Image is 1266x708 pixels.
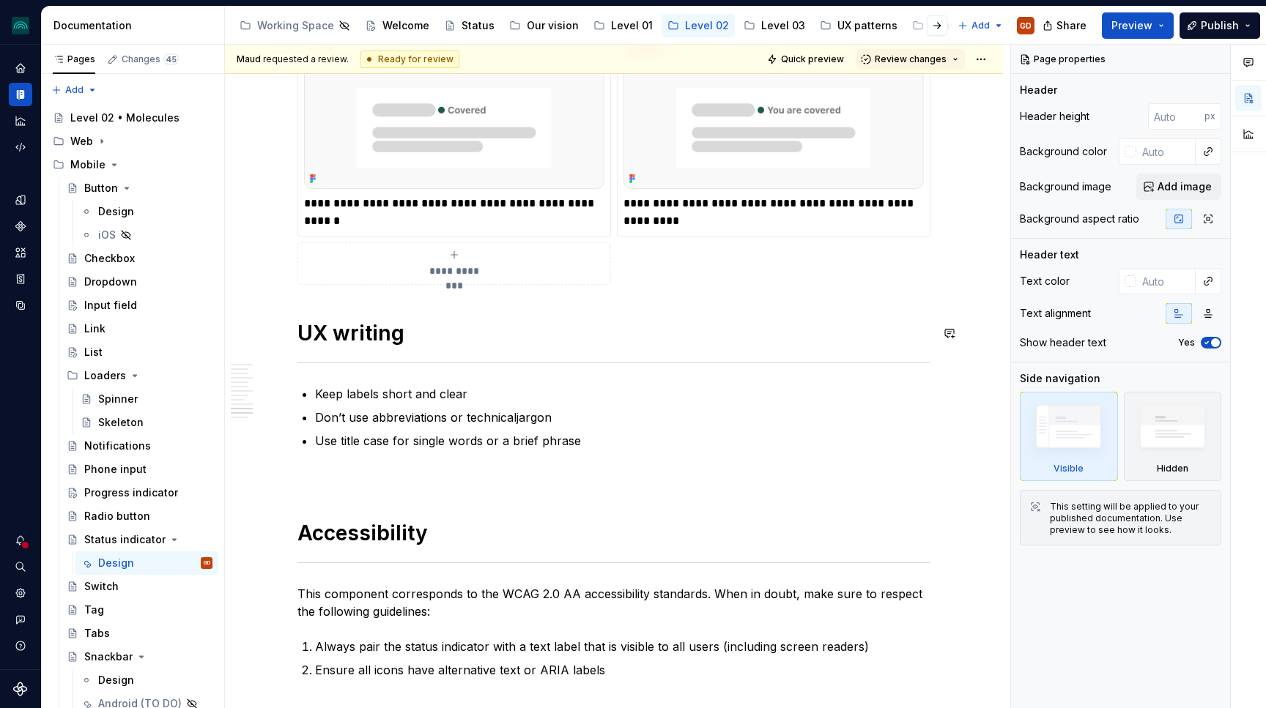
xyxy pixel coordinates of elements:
div: Background image [1020,179,1111,194]
a: Checkbox [61,247,218,270]
commenthighlight: jargon [517,410,552,425]
a: Design [75,668,218,692]
div: Changes [122,53,179,65]
div: Text alignment [1020,306,1091,321]
a: Documentation [9,83,32,106]
div: Input field [84,298,137,313]
a: Settings [9,581,32,605]
a: Code automation [9,135,32,159]
a: Status indicator [61,528,218,551]
h1: UX writing [297,320,930,346]
div: Our vision [527,18,579,33]
a: Level 03 [738,14,811,37]
div: iOS [98,228,116,242]
a: Supernova Logo [13,682,28,696]
a: Analytics [9,109,32,133]
div: Documentation [53,18,218,33]
button: Quick preview [763,49,851,70]
a: Components [9,215,32,238]
div: Data sources [9,294,32,317]
div: Loaders [84,368,126,383]
a: List [61,340,218,364]
div: List [84,345,103,359]
button: Share [1035,12,1096,39]
div: Status indicator [84,532,166,547]
div: Header height [1020,109,1089,124]
div: UX patterns [837,18,897,33]
div: Tabs [84,626,110,641]
span: Add image [1158,179,1212,194]
div: Contact support [9,608,32,631]
a: Design tokens [9,188,32,212]
span: Review changes [875,53,947,65]
button: Add [953,15,1008,36]
button: Preview [1102,12,1174,39]
img: 9acb9b35-4cb3-4fa9-9ebe-7a30c4370883.png [304,67,604,189]
div: Design [98,556,134,570]
span: Share [1056,18,1087,33]
a: Skeleton [75,411,218,434]
a: Home [9,56,32,80]
div: Hidden [1124,392,1222,481]
a: iOS [75,223,218,247]
div: Design [98,204,134,219]
a: Input field [61,294,218,317]
input: Auto [1148,103,1204,130]
div: Welcome [382,18,429,33]
a: Spinner [75,387,218,411]
a: Level 02 [662,14,735,37]
a: Status [438,14,500,37]
div: Level 02 [685,18,729,33]
div: Background color [1020,144,1107,159]
p: Ensure all icons have alternative text or ARIA labels [315,661,930,679]
div: Ready for review [360,51,459,68]
a: Radio button [61,504,218,528]
div: Skeleton [98,415,144,430]
p: This component corresponds to the WCAG 2.0 AA accessibility standards. When in doubt, make sure t... [297,585,930,620]
span: Maud [237,53,261,64]
button: Add image [1136,174,1221,200]
div: Link [84,321,105,336]
img: 17109988-0822-4563-b16d-11429a1b60ce.png [623,67,924,189]
a: Link [61,317,218,340]
div: This setting will be applied to your published documentation. Use preview to see how it looks. [1050,501,1212,536]
a: Phone input [61,458,218,481]
span: requested a review. [237,53,349,65]
a: Dropdown [61,270,218,294]
div: Page tree [234,11,950,40]
a: Assets [9,241,32,264]
p: Always pair the status indicator with a text label that is visible to all users (including screen... [315,638,930,655]
button: Review changes [856,49,965,70]
div: Text color [1020,274,1070,288]
h1: Accessibility [297,520,930,546]
input: Auto [1136,268,1196,294]
a: Our vision [503,14,585,37]
div: Loaders [61,364,218,387]
span: Preview [1111,18,1152,33]
div: Level 02 • Molecules [70,111,179,125]
span: Add [971,20,990,31]
p: px [1204,111,1215,122]
button: Search ⌘K [9,555,32,578]
span: 45 [163,53,179,65]
span: Publish [1201,18,1239,33]
div: Checkbox [84,251,135,266]
img: 418c6d47-6da6-4103-8b13-b5999f8989a1.png [12,17,29,34]
div: Visible [1020,392,1118,481]
div: Web [47,130,218,153]
div: GD [1020,20,1032,31]
p: Keep labels short and clear [315,385,930,403]
div: Level 01 [611,18,653,33]
div: Mobile [47,153,218,176]
div: Show header text [1020,335,1106,350]
a: Button [61,176,218,200]
button: Publish [1180,12,1260,39]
